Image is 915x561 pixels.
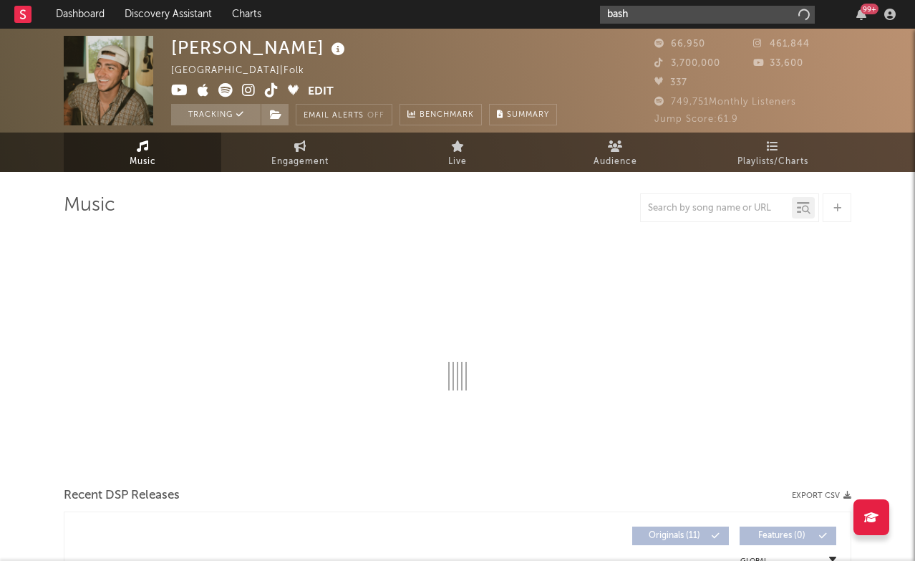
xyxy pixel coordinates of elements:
[308,83,334,101] button: Edit
[171,104,261,125] button: Tracking
[171,36,349,59] div: [PERSON_NAME]
[632,527,729,545] button: Originals(11)
[642,532,707,540] span: Originals ( 11 )
[654,97,796,107] span: 749,751 Monthly Listeners
[654,78,687,87] span: 337
[654,39,705,49] span: 66,950
[641,203,792,214] input: Search by song name or URL
[749,532,815,540] span: Features ( 0 )
[654,59,720,68] span: 3,700,000
[400,104,482,125] a: Benchmark
[536,133,694,172] a: Audience
[861,4,878,14] div: 99 +
[507,111,549,119] span: Summary
[379,133,536,172] a: Live
[296,104,392,125] button: Email AlertsOff
[221,133,379,172] a: Engagement
[367,112,384,120] em: Off
[448,153,467,171] span: Live
[600,6,815,24] input: Search for artists
[594,153,637,171] span: Audience
[654,115,738,124] span: Jump Score: 61.9
[694,133,851,172] a: Playlists/Charts
[171,62,321,80] div: [GEOGRAPHIC_DATA] | Folk
[130,153,156,171] span: Music
[420,107,474,124] span: Benchmark
[737,153,808,171] span: Playlists/Charts
[856,9,866,20] button: 99+
[489,104,557,125] button: Summary
[64,133,221,172] a: Music
[740,527,836,545] button: Features(0)
[271,153,329,171] span: Engagement
[753,39,810,49] span: 461,844
[753,59,803,68] span: 33,600
[64,487,180,504] span: Recent DSP Releases
[792,492,851,500] button: Export CSV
